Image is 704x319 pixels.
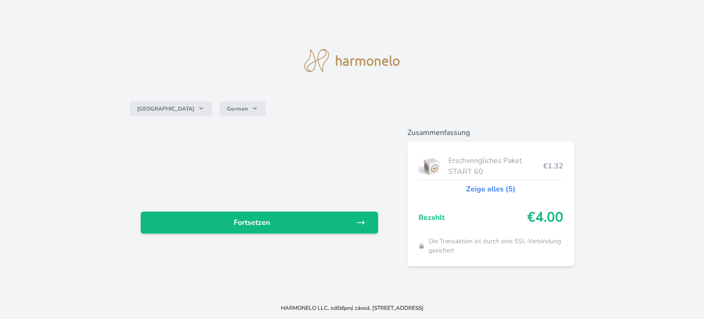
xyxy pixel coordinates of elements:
span: [GEOGRAPHIC_DATA] [137,105,194,112]
span: Fortsetzen [148,217,356,228]
span: German [227,105,248,112]
button: German [220,101,266,116]
img: start.jpg [418,155,445,178]
a: Fortsetzen [141,212,378,234]
span: €1.32 [543,161,563,172]
button: [GEOGRAPHIC_DATA] [130,101,212,116]
span: Bezahlt [418,212,527,223]
img: logo.svg [304,49,400,72]
span: Die Transaktion ist durch eine SSL-Verbindung gesichert [429,237,564,255]
a: Zeige alles (5) [466,184,516,195]
span: €4.00 [527,209,563,226]
h6: Zusammenfassung [407,127,574,138]
span: Erschwingliches Paket START 60 [448,155,543,177]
